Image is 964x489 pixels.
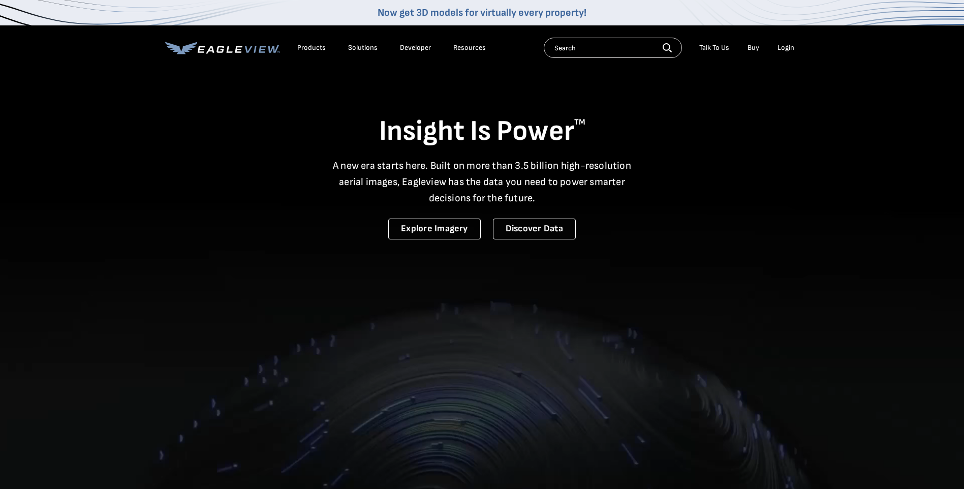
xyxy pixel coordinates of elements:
[400,43,431,52] a: Developer
[348,43,378,52] div: Solutions
[327,158,638,206] p: A new era starts here. Built on more than 3.5 billion high-resolution aerial images, Eagleview ha...
[388,219,481,239] a: Explore Imagery
[493,219,576,239] a: Discover Data
[544,38,682,58] input: Search
[453,43,486,52] div: Resources
[378,7,586,19] a: Now get 3D models for virtually every property!
[699,43,729,52] div: Talk To Us
[165,114,799,149] h1: Insight Is Power
[297,43,326,52] div: Products
[748,43,759,52] a: Buy
[778,43,794,52] div: Login
[574,117,585,127] sup: TM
